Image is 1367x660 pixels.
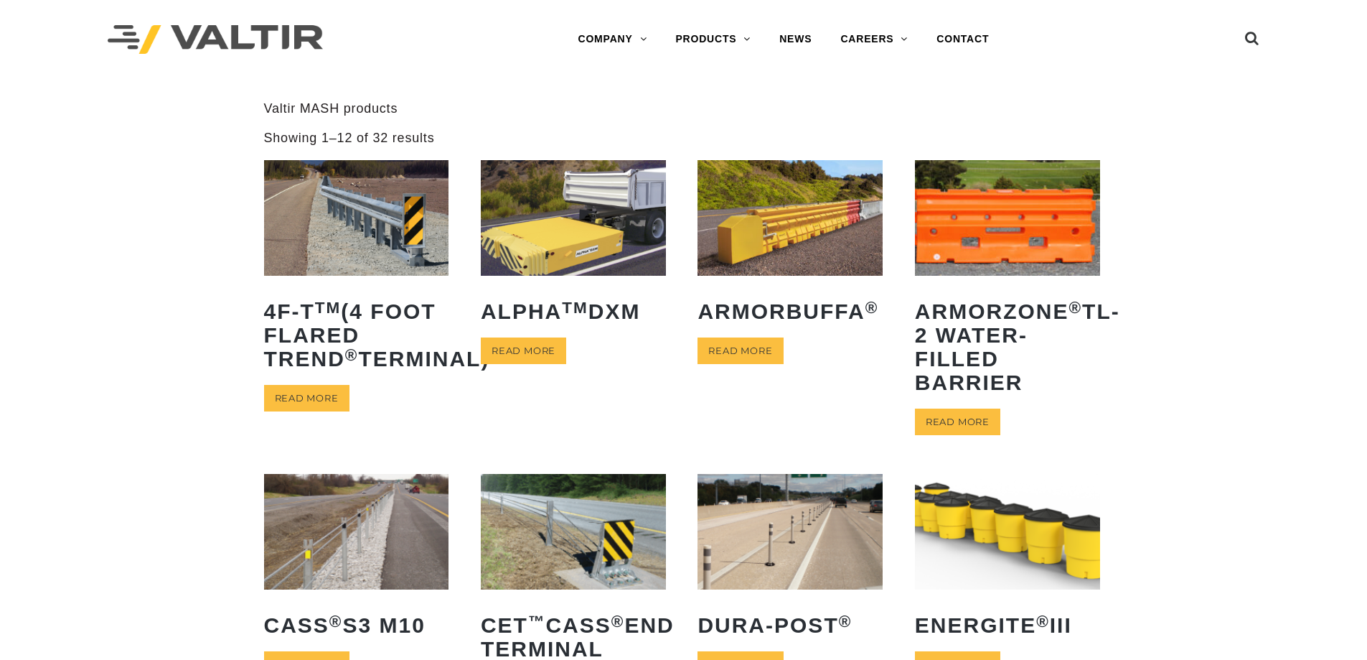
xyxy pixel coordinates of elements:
a: NEWS [765,25,826,54]
sup: ® [839,613,852,631]
a: ArmorZone®TL-2 Water-Filled Barrier [915,160,1100,405]
sup: ® [329,613,343,631]
sup: ® [611,613,625,631]
p: Valtir MASH products [264,101,1104,117]
a: CONTACT [922,25,1003,54]
sup: ® [345,346,359,364]
h2: ENERGITE III [915,603,1100,648]
a: CAREERS [826,25,922,54]
sup: ® [1068,299,1082,317]
sup: TM [315,299,342,317]
a: Read more about “ALPHATM DXM” [481,338,566,364]
a: CASS®S3 M10 [264,474,449,648]
h2: CASS S3 M10 [264,603,449,648]
a: Read more about “ArmorBuffa®” [697,338,783,364]
h2: ArmorBuffa [697,289,883,334]
a: COMPANY [563,25,661,54]
a: Read more about “ArmorZone® TL-2 Water-Filled Barrier” [915,409,1000,435]
img: Valtir [108,25,323,55]
a: PRODUCTS [661,25,765,54]
a: Read more about “4F-TTM (4 Foot Flared TREND® Terminal)” [264,385,349,412]
a: ArmorBuffa® [697,160,883,334]
h2: 4F-T (4 Foot Flared TREND Terminal) [264,289,449,381]
sup: ™ [528,613,546,631]
sup: ® [865,299,879,317]
h2: ArmorZone TL-2 Water-Filled Barrier [915,289,1100,405]
p: Showing 1–12 of 32 results [264,130,435,147]
sup: ® [1036,613,1050,631]
a: 4F-TTM(4 Foot Flared TREND®Terminal) [264,160,449,381]
a: ENERGITE®III [915,474,1100,648]
a: Dura-Post® [697,474,883,648]
h2: Dura-Post [697,603,883,648]
h2: ALPHA DXM [481,289,666,334]
sup: TM [562,299,588,317]
a: ALPHATMDXM [481,160,666,334]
